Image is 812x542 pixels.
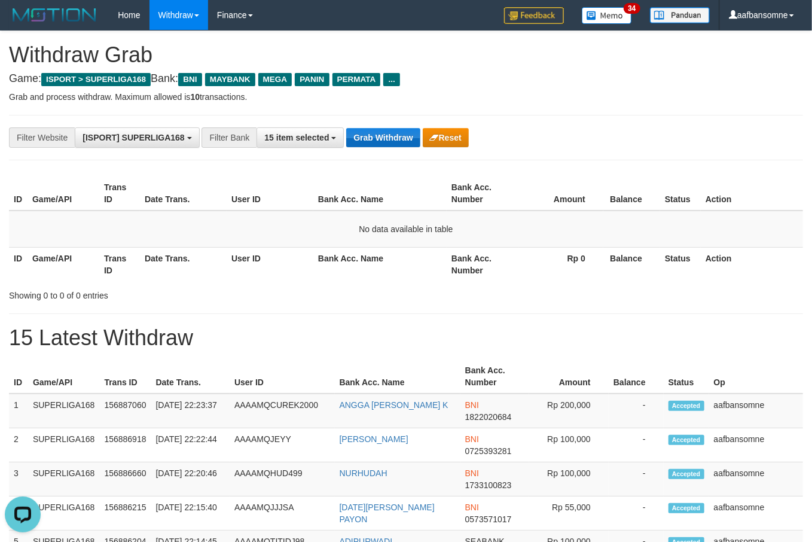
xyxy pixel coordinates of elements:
button: Reset [423,128,469,147]
td: aafbansomne [709,462,803,497]
span: Accepted [668,401,704,411]
th: Balance [603,247,660,281]
img: MOTION_logo.png [9,6,100,24]
div: Filter Website [9,127,75,148]
td: Rp 100,000 [529,462,609,497]
th: Op [709,360,803,394]
td: Rp 100,000 [529,428,609,462]
span: BNI [465,400,479,410]
span: BNI [465,434,479,444]
td: No data available in table [9,211,803,248]
th: Amount [529,360,609,394]
th: Amount [518,176,603,211]
td: SUPERLIGA168 [28,394,100,428]
td: SUPERLIGA168 [28,462,100,497]
span: Copy 1822020684 to clipboard [465,412,512,422]
td: aafbansomne [709,497,803,531]
span: ... [383,73,399,86]
td: - [609,462,664,497]
th: Rp 0 [518,247,603,281]
span: ISPORT > SUPERLIGA168 [41,73,151,86]
th: Bank Acc. Name [313,176,447,211]
td: SUPERLIGA168 [28,428,100,462]
th: ID [9,176,28,211]
span: MAYBANK [205,73,255,86]
div: Showing 0 to 0 of 0 entries [9,285,329,302]
td: aafbansomne [709,428,803,462]
td: 3 [9,462,28,497]
td: [DATE] 22:20:46 [151,462,230,497]
td: AAAAMQCUREK2000 [230,394,335,428]
a: [PERSON_NAME] [340,434,408,444]
th: Action [701,247,803,281]
td: [DATE] 22:15:40 [151,497,230,531]
th: User ID [230,360,335,394]
h1: Withdraw Grab [9,43,803,67]
span: Accepted [668,435,704,445]
td: - [609,394,664,428]
td: Rp 55,000 [529,497,609,531]
td: 1 [9,394,28,428]
th: Bank Acc. Number [447,176,518,211]
strong: 10 [190,92,200,102]
a: [DATE][PERSON_NAME] PAYON [340,503,435,524]
h4: Game: Bank: [9,73,803,85]
td: 156886660 [99,462,151,497]
th: Bank Acc. Number [460,360,529,394]
span: BNI [465,503,479,512]
span: BNI [465,468,479,478]
td: 156886215 [99,497,151,531]
span: Copy 0725393281 to clipboard [465,446,512,456]
th: Status [664,360,709,394]
th: Game/API [28,247,99,281]
a: ANGGA [PERSON_NAME] K [340,400,448,410]
th: Status [660,176,701,211]
button: Open LiveChat chat widget [5,5,41,41]
th: User ID [227,247,313,281]
span: Copy 0573571017 to clipboard [465,514,512,524]
th: Trans ID [99,247,140,281]
th: Bank Acc. Number [447,247,518,281]
td: AAAAMQJEYY [230,428,335,462]
th: Date Trans. [151,360,230,394]
th: Trans ID [99,176,140,211]
img: Feedback.jpg [504,7,564,24]
button: [ISPORT] SUPERLIGA168 [75,127,199,148]
p: Grab and process withdraw. Maximum allowed is transactions. [9,91,803,103]
span: PERMATA [332,73,381,86]
th: Action [701,176,803,211]
td: 156886918 [99,428,151,462]
span: Copy 1733100823 to clipboard [465,480,512,490]
th: Balance [603,176,660,211]
th: Trans ID [99,360,151,394]
td: AAAAMQHUD499 [230,462,335,497]
th: Status [660,247,701,281]
h1: 15 Latest Withdraw [9,326,803,350]
td: SUPERLIGA168 [28,497,100,531]
img: panduan.png [650,7,710,23]
td: AAAAMQJJJSA [230,497,335,531]
span: [ISPORT] SUPERLIGA168 [83,133,184,142]
td: Rp 200,000 [529,394,609,428]
th: Balance [609,360,664,394]
td: - [609,497,664,531]
img: Button%20Memo.svg [582,7,632,24]
th: Game/API [28,360,100,394]
span: Accepted [668,469,704,479]
a: NURHUDAH [340,468,387,478]
th: Bank Acc. Name [313,247,447,281]
th: ID [9,247,28,281]
td: [DATE] 22:22:44 [151,428,230,462]
span: 34 [624,3,640,14]
th: Date Trans. [140,176,227,211]
span: 15 item selected [264,133,329,142]
th: User ID [227,176,313,211]
button: 15 item selected [257,127,344,148]
div: Filter Bank [202,127,257,148]
td: - [609,428,664,462]
button: Grab Withdraw [346,128,420,147]
span: BNI [178,73,202,86]
td: aafbansomne [709,394,803,428]
td: 2 [9,428,28,462]
th: Date Trans. [140,247,227,281]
